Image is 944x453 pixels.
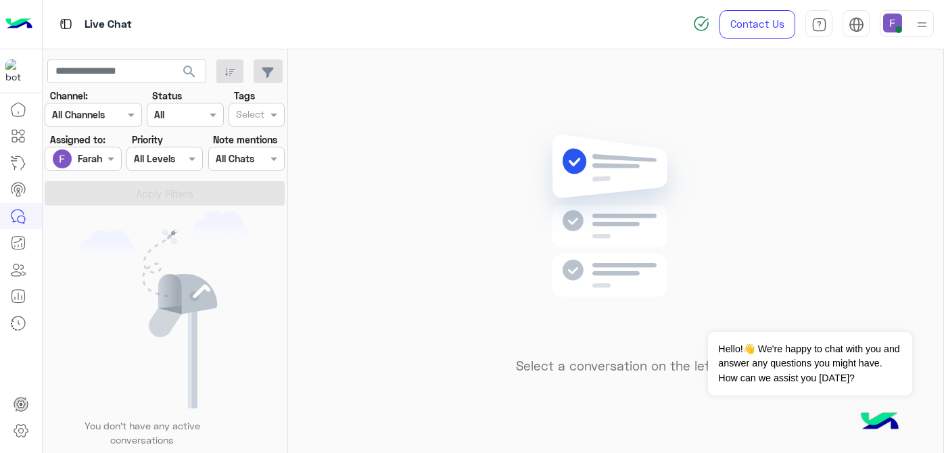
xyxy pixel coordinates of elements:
[5,59,30,83] img: 317874714732967
[849,17,864,32] img: tab
[213,133,277,147] label: Note mentions
[57,16,74,32] img: tab
[719,10,795,39] a: Contact Us
[708,332,912,396] span: Hello!👋 We're happy to chat with you and answer any questions you might have. How can we assist y...
[45,181,285,206] button: Apply Filters
[914,16,930,33] img: profile
[811,17,827,32] img: tab
[805,10,832,39] a: tab
[883,14,902,32] img: userImage
[132,133,163,147] label: Priority
[85,16,132,34] p: Live Chat
[518,124,713,348] img: no messages
[5,10,32,39] img: Logo
[234,107,264,124] div: Select
[74,419,210,448] p: You don’t have any active conversations
[516,358,715,374] h5: Select a conversation on the left
[234,89,255,103] label: Tags
[50,89,88,103] label: Channel:
[693,16,709,32] img: spinner
[856,399,903,446] img: hulul-logo.png
[173,59,206,89] button: search
[53,149,72,168] img: ACg8ocLMQ_i6-5Vf5qxKXNDlpDFq7JmlHEhsiUuqEjYYnbyKvkP-1I0=s96-c
[80,211,250,408] img: empty users
[50,133,105,147] label: Assigned to:
[181,64,197,80] span: search
[152,89,182,103] label: Status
